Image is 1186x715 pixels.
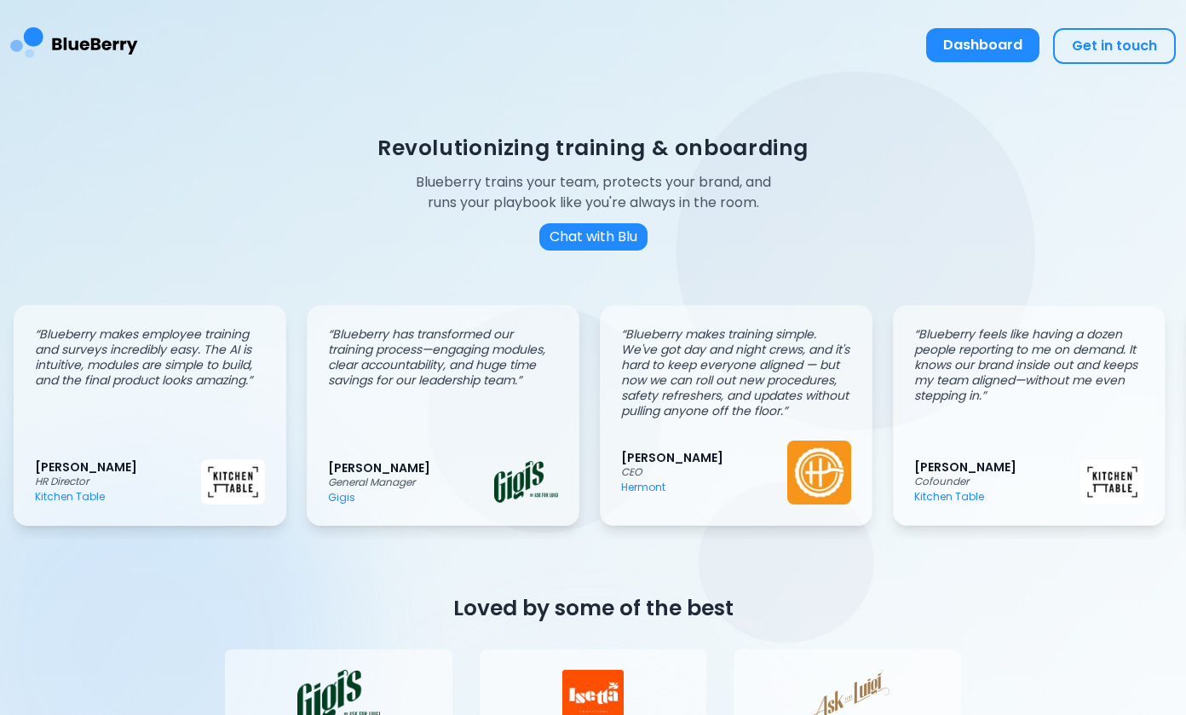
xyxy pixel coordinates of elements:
p: “ Blueberry feels like having a dozen people reporting to me on demand. It knows our brand inside... [914,326,1144,403]
p: Hermont [621,481,787,494]
span: Get in touch [1072,36,1157,55]
img: Gigis logo [494,461,558,503]
h2: Loved by some of the best [225,594,961,622]
p: “ Blueberry has transformed our training process—engaging modules, clear accountability, and huge... [328,326,558,388]
p: General Manager [328,476,494,489]
p: “ Blueberry makes training simple. We've got day and night crews, and it's hard to keep everyone ... [621,326,851,418]
p: HR Director [35,475,201,488]
p: Kitchen Table [914,490,1080,504]
p: Cofounder [914,475,1080,488]
p: [PERSON_NAME] [914,459,1080,475]
h1: Revolutionizing training & onboarding [377,134,809,162]
button: Dashboard [926,28,1039,62]
p: Blueberry trains your team, protects your brand, and runs your playbook like you're always in the... [402,172,784,213]
p: “ Blueberry makes employee training and surveys incredibly easy. The AI is intuitive, modules are... [35,326,265,388]
img: BlueBerry Logo [10,14,138,78]
a: Dashboard [926,28,1039,64]
p: CEO [621,465,787,479]
p: [PERSON_NAME] [328,460,494,476]
button: Get in touch [1053,28,1176,64]
img: Kitchen Table logo [201,459,265,504]
button: Chat with Blu [539,223,648,251]
img: Kitchen Table logo [1080,459,1144,504]
p: Kitchen Table [35,490,201,504]
p: Gigis [328,491,494,505]
img: Hermont logo [787,441,851,505]
p: [PERSON_NAME] [621,450,787,465]
p: [PERSON_NAME] [35,459,201,475]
